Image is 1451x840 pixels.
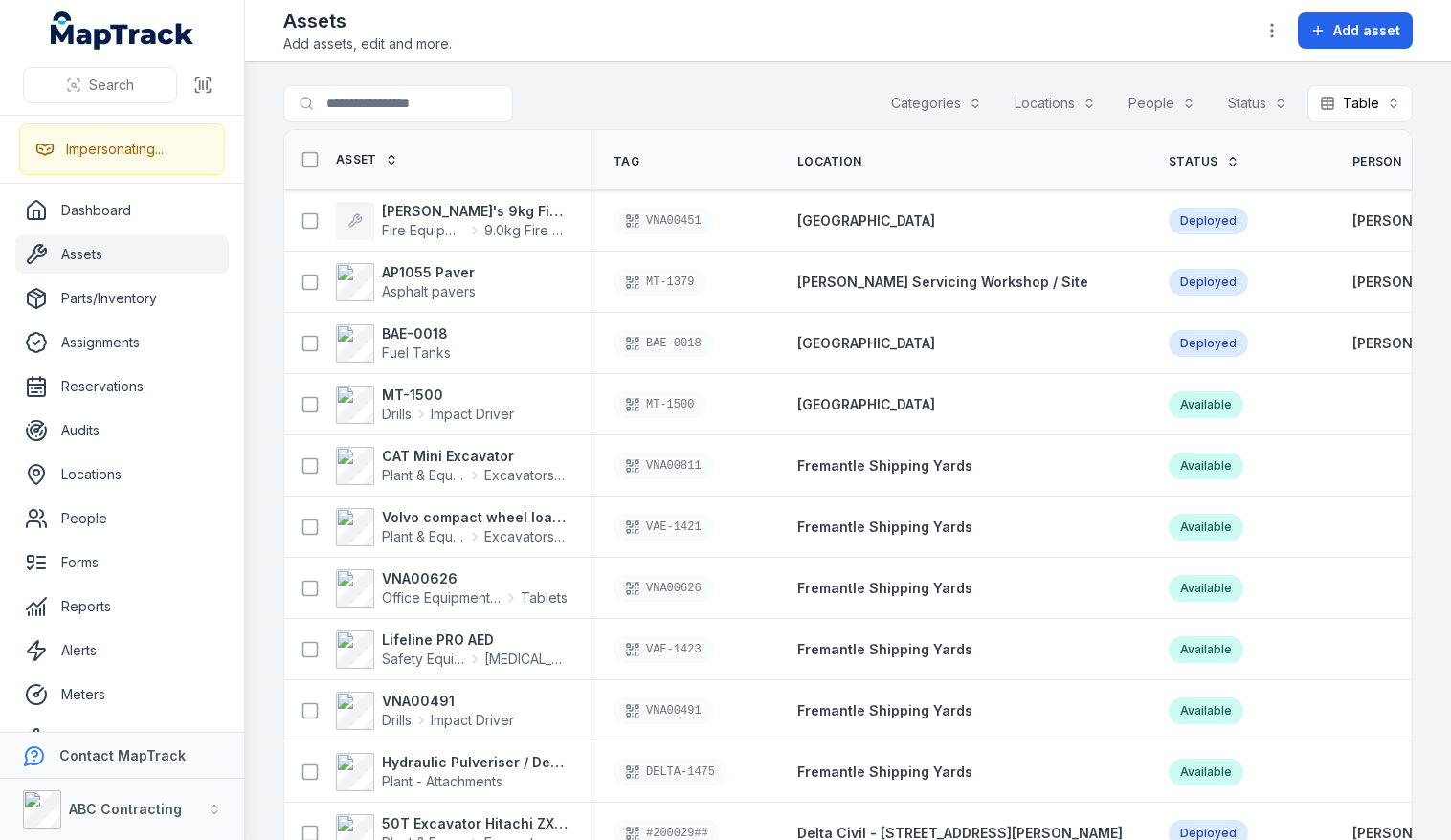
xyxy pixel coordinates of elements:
div: Available [1169,697,1243,724]
span: Person [1352,154,1402,169]
span: Impact Driver [431,405,514,424]
span: Excavators & Plant [484,527,568,546]
div: Available [1169,759,1243,785]
a: Parts/Inventory [15,279,229,318]
span: Plant & Equipment [382,466,465,485]
div: Available [1169,453,1243,479]
a: VNA00491DrillsImpact Driver [336,692,514,730]
a: [GEOGRAPHIC_DATA] [797,334,935,353]
a: Fremantle Shipping Yards [797,456,972,475]
div: Impersonating... [66,140,164,159]
span: Drills [382,711,412,730]
div: Available [1169,391,1243,418]
div: VNA00811 [614,453,713,479]
a: Assignments [15,323,229,362]
span: Fremantle Shipping Yards [797,580,972,596]
a: MT-1500DrillsImpact Driver [336,386,514,424]
button: Status [1216,85,1300,122]
div: MT-1379 [614,269,705,296]
span: Add asset [1333,21,1400,40]
span: Search [89,76,134,95]
span: Fuel Tanks [382,344,451,361]
a: Assets [15,235,229,274]
div: Available [1169,514,1243,541]
button: Table [1307,85,1413,122]
strong: MT-1500 [382,386,514,405]
div: VAE-1423 [614,636,713,663]
a: MapTrack [51,11,194,50]
a: Fremantle Shipping Yards [797,763,972,782]
a: Fremantle Shipping Yards [797,518,972,537]
a: [GEOGRAPHIC_DATA] [797,395,935,414]
span: Fremantle Shipping Yards [797,702,972,718]
span: Impact Driver [431,711,514,730]
a: Locations [15,455,229,494]
a: AP1055 PaverAsphalt pavers [336,263,476,301]
span: Asset [336,152,377,167]
span: [PERSON_NAME] Servicing Workshop / Site [797,274,1088,290]
div: BAE-0018 [614,330,713,357]
span: Plant - Attachments [382,773,502,789]
span: Fremantle Shipping Yards [797,519,972,535]
span: Fremantle Shipping Yards [797,457,972,474]
div: Available [1169,575,1243,602]
span: [GEOGRAPHIC_DATA] [797,396,935,412]
a: [PERSON_NAME]'s 9kg Fire EXTFire Equipment9.0kg Fire extinguisher [336,202,568,240]
span: Add assets, edit and more. [283,34,452,54]
strong: VNA00491 [382,692,514,711]
div: VNA00626 [614,575,713,602]
a: CAT Mini ExcavatorPlant & EquipmentExcavators & Plant [336,447,568,485]
a: [PERSON_NAME] Servicing Workshop / Site [797,273,1088,292]
a: Reports [15,587,229,626]
div: VNA00451 [614,208,713,234]
strong: Contact MapTrack [59,747,186,763]
strong: 50T Excavator Hitachi ZX350 [382,814,568,833]
a: Lifeline PRO AEDSafety Equipment[MEDICAL_DATA] [336,630,568,669]
span: [GEOGRAPHIC_DATA] [797,212,935,229]
h2: Assets [283,8,452,34]
strong: Hydraulic Pulveriser / Demolition Shear [382,753,568,772]
a: Status [1169,154,1239,169]
div: VNA00491 [614,697,713,724]
strong: ABC Contracting [69,801,182,817]
span: Tablets [521,588,568,608]
span: Location [797,154,861,169]
div: Deployed [1169,330,1248,357]
a: Hydraulic Pulveriser / Demolition ShearPlant - Attachments [336,753,568,791]
span: Plant & Equipment [382,527,465,546]
span: Asphalt pavers [382,283,476,299]
div: Available [1169,636,1243,663]
a: Settings [15,719,229,758]
span: Fremantle Shipping Yards [797,763,972,780]
a: VNA00626Office Equipment & ITTablets [336,569,568,608]
strong: [PERSON_NAME]'s 9kg Fire EXT [382,202,568,221]
a: BAE-0018Fuel Tanks [336,324,451,363]
span: Fire Equipment [382,221,465,240]
a: Reservations [15,367,229,406]
span: Drills [382,405,412,424]
button: People [1116,85,1208,122]
span: Tag [614,154,639,169]
strong: VNA00626 [382,569,568,588]
div: DELTA-1475 [614,759,726,785]
strong: AP1055 Paver [382,263,476,282]
strong: Lifeline PRO AED [382,630,568,650]
strong: CAT Mini Excavator [382,447,568,466]
a: Asset [336,152,398,167]
span: Office Equipment & IT [382,588,502,608]
span: [GEOGRAPHIC_DATA] [797,335,935,351]
a: Fremantle Shipping Yards [797,640,972,659]
div: MT-1500 [614,391,705,418]
span: Excavators & Plant [484,466,568,485]
a: [GEOGRAPHIC_DATA] [797,211,935,231]
a: Fremantle Shipping Yards [797,701,972,720]
a: Alerts [15,631,229,670]
div: VAE-1421 [614,514,713,541]
strong: BAE-0018 [382,324,451,343]
button: Search [23,67,177,103]
span: Status [1169,154,1218,169]
a: People [15,499,229,538]
span: 9.0kg Fire extinguisher [484,221,568,240]
a: Meters [15,675,229,714]
a: Dashboard [15,191,229,230]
